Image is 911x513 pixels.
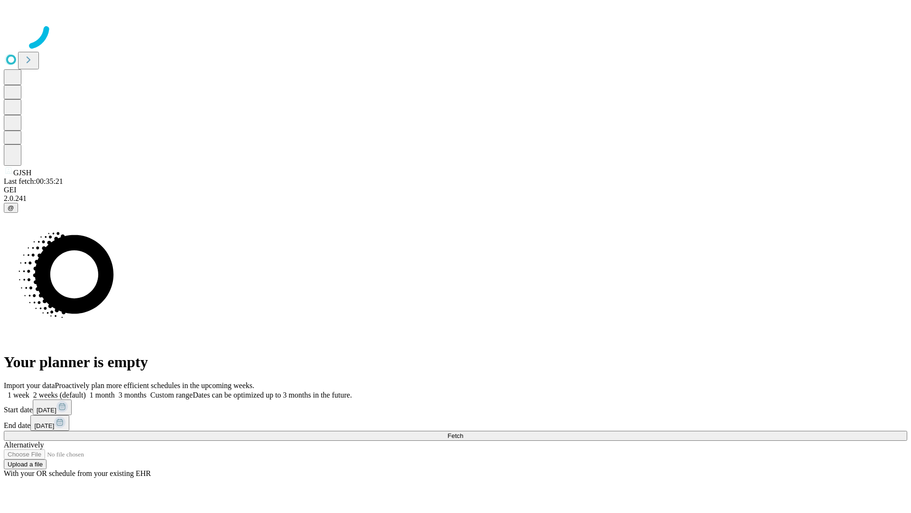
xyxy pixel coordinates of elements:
[4,186,907,194] div: GEI
[30,415,69,431] button: [DATE]
[4,431,907,441] button: Fetch
[8,391,29,399] span: 1 week
[4,469,151,477] span: With your OR schedule from your existing EHR
[193,391,352,399] span: Dates can be optimized up to 3 months in the future.
[90,391,115,399] span: 1 month
[4,381,55,389] span: Import your data
[33,399,72,415] button: [DATE]
[4,203,18,213] button: @
[447,432,463,439] span: Fetch
[34,422,54,429] span: [DATE]
[8,204,14,211] span: @
[4,177,63,185] span: Last fetch: 00:35:21
[13,169,31,177] span: GJSH
[150,391,193,399] span: Custom range
[4,353,907,371] h1: Your planner is empty
[119,391,147,399] span: 3 months
[37,407,56,414] span: [DATE]
[4,441,44,449] span: Alternatively
[4,194,907,203] div: 2.0.241
[33,391,86,399] span: 2 weeks (default)
[4,415,907,431] div: End date
[4,399,907,415] div: Start date
[4,459,46,469] button: Upload a file
[55,381,254,389] span: Proactively plan more efficient schedules in the upcoming weeks.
